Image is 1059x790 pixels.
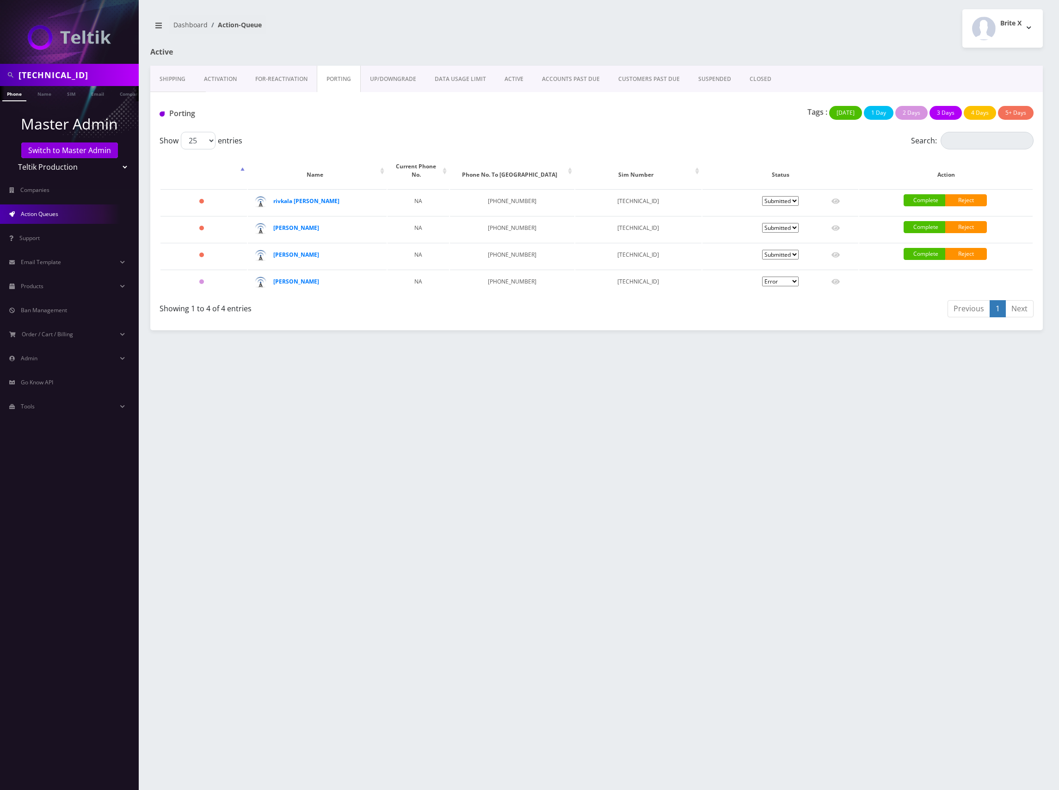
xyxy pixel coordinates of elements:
[575,153,702,188] th: Sim Number: activate to sort column ascending
[150,66,195,93] a: Shipping
[160,153,247,188] th: : activate to sort column descending
[361,66,425,93] a: UP/DOWNGRADE
[115,86,146,100] a: Company
[181,132,215,149] select: Showentries
[807,106,827,117] p: Tags :
[21,282,43,290] span: Products
[388,216,449,242] td: NA
[911,132,1034,149] label: Search:
[425,66,495,93] a: DATA USAGE LIMIT
[962,9,1043,48] button: Brite X
[904,194,945,206] a: Complete
[20,186,49,194] span: Companies
[450,243,574,269] td: [PHONE_NUMBER]
[495,66,533,93] a: ACTIVE
[150,15,590,42] nav: breadcrumb
[21,354,37,362] span: Admin
[904,248,945,260] a: Complete
[273,278,319,285] a: [PERSON_NAME]
[22,330,73,338] span: Order / Cart / Billing
[388,189,449,215] td: NA
[575,189,702,215] td: [TECHNICAL_ID]
[864,106,893,120] button: 1 Day
[273,197,339,205] a: rivkala [PERSON_NAME]
[1005,300,1034,317] a: Next
[945,221,987,233] a: Reject
[609,66,689,93] a: CUSTOMERS PAST DUE
[575,216,702,242] td: [TECHNICAL_ID]
[160,299,590,314] div: Showing 1 to 4 of 4 entries
[859,153,1033,188] th: Action
[689,66,740,93] a: SUSPENDED
[930,106,962,120] button: 3 Days
[160,132,242,149] label: Show entries
[246,66,317,93] a: FOR-REActivation
[19,234,40,242] span: Support
[21,378,53,386] span: Go Know API
[21,142,118,158] a: Switch to Master Admin
[388,243,449,269] td: NA
[388,153,449,188] th: Current Phone No.: activate to sort column ascending
[450,270,574,296] td: [PHONE_NUMBER]
[575,270,702,296] td: [TECHNICAL_ID]
[273,251,319,259] a: [PERSON_NAME]
[450,216,574,242] td: [PHONE_NUMBER]
[945,248,987,260] a: Reject
[948,300,990,317] a: Previous
[248,153,387,188] th: Name: activate to sort column ascending
[173,20,208,29] a: Dashboard
[160,111,165,117] img: Porting
[740,66,781,93] a: CLOSED
[2,86,26,101] a: Phone
[388,270,449,296] td: NA
[86,86,109,100] a: Email
[18,66,136,84] input: Search in Company
[21,258,61,266] span: Email Template
[21,210,58,218] span: Action Queues
[904,221,945,233] a: Complete
[964,106,996,120] button: 4 Days
[150,48,438,56] h1: Active
[273,224,319,232] a: [PERSON_NAME]
[575,243,702,269] td: [TECHNICAL_ID]
[28,25,111,50] img: Teltik Production
[450,153,574,188] th: Phone No. To Port: activate to sort column ascending
[21,402,35,410] span: Tools
[62,86,80,100] a: SIM
[945,194,987,206] a: Reject
[450,189,574,215] td: [PHONE_NUMBER]
[160,109,442,118] h1: Porting
[702,153,858,188] th: Status
[829,106,862,120] button: [DATE]
[998,106,1034,120] button: 5+ Days
[895,106,928,120] button: 2 Days
[33,86,56,100] a: Name
[533,66,609,93] a: ACCOUNTS PAST DUE
[317,66,361,93] a: PORTING
[1000,19,1022,27] h2: Brite X
[195,66,246,93] a: Activation
[941,132,1034,149] input: Search:
[208,20,262,30] li: Action-Queue
[21,306,67,314] span: Ban Management
[990,300,1006,317] a: 1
